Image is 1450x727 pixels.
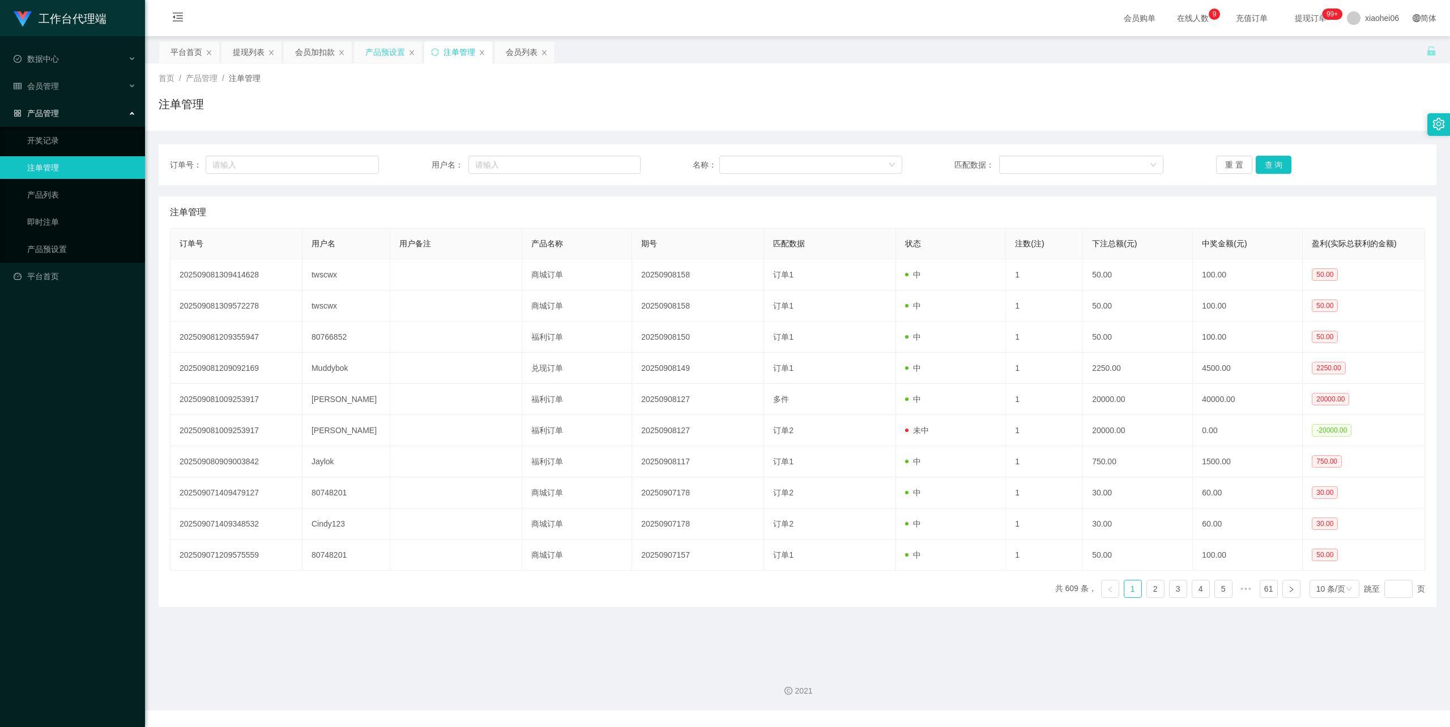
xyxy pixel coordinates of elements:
span: -20000.00 [1312,424,1351,437]
i: 图标: setting [1432,118,1445,130]
td: 1 [1006,477,1083,508]
input: 请输入 [468,156,641,174]
td: 20000.00 [1083,384,1193,415]
span: 注单管理 [170,206,206,219]
span: 用户名： [432,159,468,171]
a: 5 [1215,580,1232,597]
span: / [179,74,181,83]
td: 50.00 [1083,540,1193,571]
button: 重 置 [1216,156,1252,174]
td: 100.00 [1193,322,1303,353]
td: 20250908149 [632,353,764,384]
a: 产品列表 [27,183,136,206]
span: 注数(注) [1015,239,1044,248]
h1: 注单管理 [159,96,204,113]
span: 订单2 [773,426,794,435]
i: 图标: menu-fold [159,1,197,37]
div: 跳至 页 [1364,580,1425,598]
a: 注单管理 [27,156,136,179]
span: 中 [905,270,921,279]
td: 福利订单 [522,446,632,477]
span: 匹配数据 [773,239,805,248]
td: 商城订单 [522,290,632,322]
span: 下注总额(元) [1092,239,1137,248]
td: 商城订单 [522,508,632,540]
td: 750.00 [1083,446,1193,477]
span: 注单管理 [229,74,261,83]
td: 1 [1006,353,1083,384]
i: 图标: appstore-o [14,109,22,117]
div: 提现列表 [233,41,265,63]
p: 9 [1213,8,1217,20]
td: 1 [1006,508,1083,540]
span: 会员管理 [14,82,59,91]
td: 1 [1006,384,1083,415]
span: 期号 [641,239,657,248]
td: 1 [1006,259,1083,290]
li: 61 [1260,580,1278,598]
span: 在线人数 [1171,14,1214,22]
button: 查 询 [1256,156,1292,174]
sup: 9 [1209,8,1220,20]
td: 兑现订单 [522,353,632,384]
span: 750.00 [1312,455,1342,468]
td: 4500.00 [1193,353,1303,384]
td: 1500.00 [1193,446,1303,477]
i: 图标: right [1288,586,1295,593]
span: 多件 [773,395,789,404]
li: 下一页 [1282,580,1300,598]
h1: 工作台代理端 [39,1,106,37]
td: 202509071409348532 [170,508,302,540]
span: 20000.00 [1312,393,1349,405]
td: 30.00 [1083,477,1193,508]
span: 中 [905,301,921,310]
a: 1 [1124,580,1141,597]
a: 工作台代理端 [14,14,106,23]
td: Jaylok [302,446,390,477]
span: 中 [905,332,921,341]
div: 10 条/页 [1316,580,1345,597]
td: 1 [1006,540,1083,571]
td: 商城订单 [522,540,632,571]
span: 中 [905,457,921,466]
span: 30.00 [1312,518,1338,530]
td: 福利订单 [522,384,632,415]
span: 中 [905,550,921,559]
span: 中 [905,363,921,373]
td: 20250907178 [632,477,764,508]
td: 80748201 [302,477,390,508]
input: 请输入 [206,156,379,174]
i: 图标: close [479,49,485,56]
i: 图标: close [206,49,212,56]
span: 订单1 [773,457,794,466]
td: 202509071409479127 [170,477,302,508]
span: 50.00 [1312,549,1338,561]
td: 100.00 [1193,259,1303,290]
span: 产品管理 [14,109,59,118]
span: 首页 [159,74,174,83]
div: 产品预设置 [365,41,405,63]
td: 40000.00 [1193,384,1303,415]
li: 共 609 条， [1055,580,1097,598]
td: Muddybok [302,353,390,384]
i: 图标: close [268,49,275,56]
span: 数据中心 [14,54,59,63]
span: 2250.00 [1312,362,1345,374]
a: 开奖记录 [27,129,136,152]
td: 2250.00 [1083,353,1193,384]
i: 图标: unlock [1426,46,1436,56]
span: 订单1 [773,363,794,373]
a: 图标: dashboard平台首页 [14,265,136,288]
i: 图标: close [408,49,415,56]
td: 1 [1006,446,1083,477]
td: 30.00 [1083,508,1193,540]
span: 中奖金额(元) [1202,239,1247,248]
td: twscwx [302,290,390,322]
td: 福利订单 [522,322,632,353]
li: 向后 5 页 [1237,580,1255,598]
li: 3 [1169,580,1187,598]
a: 3 [1170,580,1187,597]
span: 未中 [905,426,929,435]
span: 订单号： [170,159,206,171]
span: 订单2 [773,519,794,528]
